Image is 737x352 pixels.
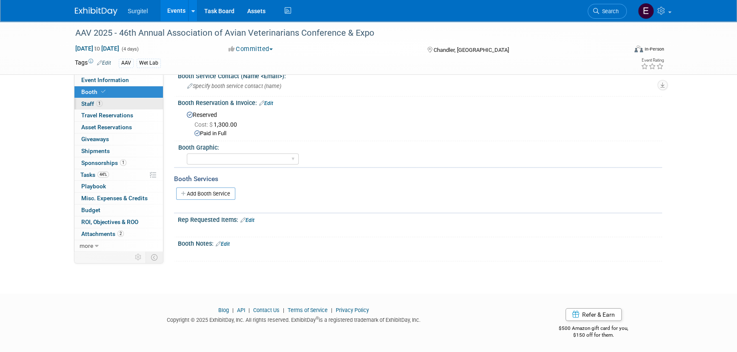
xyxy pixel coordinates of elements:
span: Chandler, [GEOGRAPHIC_DATA] [433,47,508,53]
a: Tasks44% [74,169,163,181]
img: Format-Inperson.png [634,45,643,52]
a: Edit [97,60,111,66]
a: Event Information [74,74,163,86]
a: Giveaways [74,133,163,145]
a: Add Booth Service [176,187,235,200]
span: Attachments [81,230,124,237]
span: Surgitel [128,8,148,14]
a: Edit [259,100,273,106]
a: Search [588,4,627,19]
a: Edit [216,241,230,247]
a: Shipments [74,145,163,157]
a: Privacy Policy [336,307,369,313]
div: AAV 2025 - 46th Annual Association of Avian Veterinarians Conference & Expo [72,26,614,41]
td: Toggle Event Tabs [146,252,163,263]
span: Shipments [81,148,110,154]
div: $500 Amazon gift card for you, [525,319,663,339]
span: 2 [117,230,124,237]
a: Asset Reservations [74,122,163,133]
email: ) [280,83,281,89]
div: In-Person [644,46,664,52]
div: Event Format [577,44,664,57]
div: Reserved [184,108,656,138]
span: Budget [81,207,100,213]
i: Booth reservation complete [101,89,106,94]
a: Staff1 [74,98,163,110]
div: AAV [119,59,134,68]
img: Event Coordinator [638,3,654,19]
span: 44% [97,171,109,178]
span: to [93,45,101,52]
span: (4 days) [121,46,139,52]
div: Rep Requested Items: [178,213,662,224]
span: more [80,242,93,249]
span: Misc. Expenses & Credits [81,195,148,202]
span: | [246,307,252,313]
a: Refer & Earn [566,308,622,321]
a: Travel Reservations [74,110,163,121]
span: Event Information [81,77,129,83]
div: Booth Notes: [178,237,662,248]
span: | [281,307,286,313]
div: Wet Lab [137,59,161,68]
span: Search [599,8,619,14]
span: Giveaways [81,136,109,142]
a: Budget [74,204,163,216]
a: Misc. Expenses & Credits [74,193,163,204]
a: more [74,240,163,252]
a: Sponsorships1 [74,157,163,169]
a: Contact Us [253,307,280,313]
a: API [237,307,245,313]
div: Paid in Full [194,130,656,138]
span: Cost: $ [194,121,214,128]
span: Booth [81,88,107,95]
a: Edit [240,217,254,223]
a: Terms of Service [288,307,328,313]
img: ExhibitDay [75,7,117,16]
span: Sponsorships [81,159,126,166]
div: Booth Graphic: [178,141,658,152]
div: Event Rating [641,58,664,62]
div: Copyright © 2025 ExhibitDay, Inc. All rights reserved. ExhibitDay is a registered trademark of Ex... [75,314,512,324]
button: Committed [226,45,276,54]
span: 1 [96,100,103,107]
a: Playbook [74,181,163,192]
div: Booth Service Contact (Name <Email>): [178,70,662,80]
td: Personalize Event Tab Strip [131,252,146,263]
a: Attachments2 [74,228,163,240]
span: Tasks [80,171,109,178]
a: Blog [218,307,229,313]
span: [DATE] [DATE] [75,45,120,52]
span: Staff [81,100,103,107]
sup: ® [316,316,319,321]
span: Asset Reservations [81,124,132,131]
td: Tags [75,58,111,68]
span: ROI, Objectives & ROO [81,219,138,225]
span: Travel Reservations [81,112,133,119]
span: | [329,307,334,313]
span: | [230,307,236,313]
a: Booth [74,86,163,98]
div: $150 off for them. [525,332,663,339]
span: Playbook [81,183,106,190]
div: Booth Services [174,174,662,184]
a: ROI, Objectives & ROO [74,216,163,228]
span: 1,300.00 [194,121,240,128]
span: Specify booth service contact (name [187,83,281,89]
div: Booth Reservation & Invoice: [178,97,662,108]
span: 1 [120,159,126,166]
